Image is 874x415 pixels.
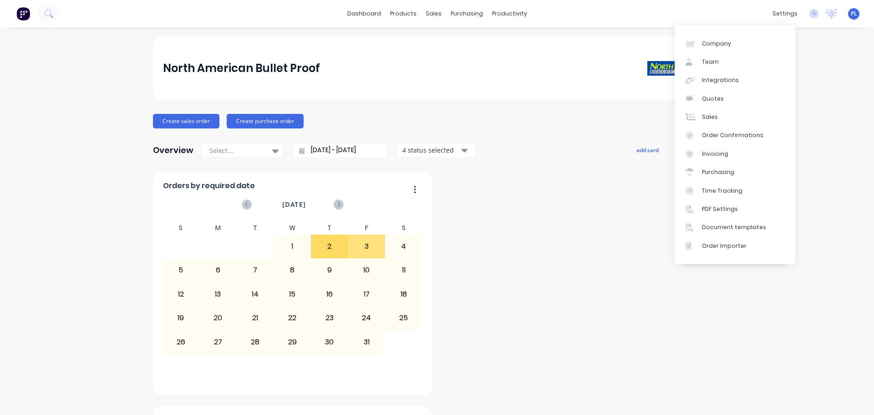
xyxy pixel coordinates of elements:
div: 20 [200,307,236,329]
div: S [385,221,422,235]
div: 4 status selected [402,145,460,155]
a: PDF Settings [675,200,795,218]
div: 1 [274,235,310,258]
div: Team [702,58,719,66]
a: dashboard [343,7,386,20]
div: S [163,221,200,235]
div: 9 [311,259,348,282]
div: Company [702,40,731,48]
div: 5 [163,259,199,282]
a: Invoicing [675,145,795,163]
a: Document templates [675,218,795,236]
div: F [348,221,385,235]
div: Sales [702,113,718,121]
button: 4 status selected [397,143,475,157]
button: Create purchase order [227,114,304,128]
div: 2 [311,235,348,258]
div: 8 [274,259,310,282]
button: add card [630,144,665,156]
img: Factory [16,7,30,20]
a: Order Importer [675,237,795,255]
div: sales [421,7,446,20]
div: 6 [200,259,236,282]
a: Quotes [675,90,795,108]
div: 23 [311,307,348,329]
div: 22 [274,307,310,329]
div: Invoicing [702,150,728,158]
div: Purchasing [702,168,734,176]
a: Team [675,53,795,71]
div: 4 [386,235,422,258]
button: Create sales order [153,114,219,128]
div: 21 [237,307,274,329]
div: 3 [348,235,385,258]
div: 18 [386,283,422,306]
div: Order Importer [702,242,747,250]
div: 15 [274,283,310,306]
div: products [386,7,421,20]
div: 16 [311,283,348,306]
div: Order Confirmations [702,131,763,139]
button: edit dashboard [670,144,721,156]
div: 12 [163,283,199,306]
a: Sales [675,108,795,126]
div: 26 [163,330,199,353]
div: 28 [237,330,274,353]
div: settings [768,7,802,20]
div: M [199,221,237,235]
div: 27 [200,330,236,353]
div: T [311,221,348,235]
div: Document templates [702,223,766,231]
div: 10 [348,259,385,282]
div: 13 [200,283,236,306]
div: T [237,221,274,235]
div: North American Bullet Proof [163,59,320,77]
div: 25 [386,307,422,329]
a: Time Tracking [675,181,795,200]
div: 31 [348,330,385,353]
div: Time Tracking [702,187,742,195]
span: [DATE] [282,200,306,210]
a: Purchasing [675,163,795,181]
div: 19 [163,307,199,329]
div: 24 [348,307,385,329]
div: 11 [386,259,422,282]
div: W [274,221,311,235]
img: North American Bullet Proof [647,61,711,76]
div: Integrations [702,76,739,84]
a: Integrations [675,71,795,89]
div: 29 [274,330,310,353]
div: Quotes [702,95,724,103]
div: PDF Settings [702,205,738,213]
div: Overview [153,141,193,159]
a: Company [675,34,795,52]
div: 7 [237,259,274,282]
div: productivity [488,7,532,20]
span: Orders by required date [163,180,255,191]
div: 14 [237,283,274,306]
div: 30 [311,330,348,353]
span: PL [851,10,857,18]
div: 17 [348,283,385,306]
a: Order Confirmations [675,126,795,144]
div: purchasing [446,7,488,20]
